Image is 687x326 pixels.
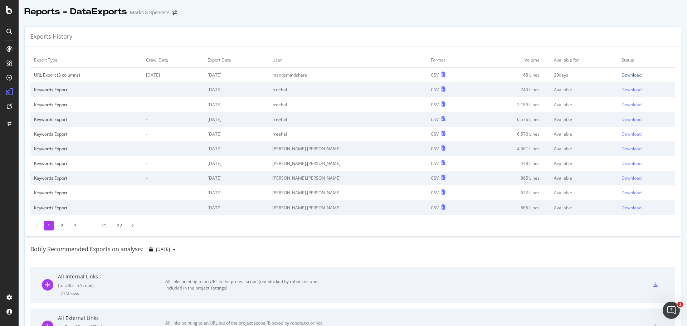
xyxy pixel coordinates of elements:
button: [DATE] [146,244,179,255]
div: Keywords Export [34,146,139,152]
div: Keywords Export [34,160,139,166]
div: arrow-right-arrow-left [172,10,177,15]
td: 865 Lines [473,200,550,215]
td: [DATE] [204,156,269,171]
td: [DATE] [142,68,204,83]
td: [PERSON_NAME].[PERSON_NAME] [269,185,427,200]
div: Available [554,175,614,181]
td: Export Type [30,53,142,68]
div: Download [622,175,642,181]
td: rreehal [269,127,427,141]
div: Marks & Spencers [130,9,170,16]
td: Format [427,53,473,68]
a: Download [622,175,672,181]
td: [PERSON_NAME].[PERSON_NAME] [269,200,427,215]
td: 68 Lines [473,68,550,83]
div: = 71M rows [58,290,165,296]
div: Download [622,116,642,122]
td: Export Date [204,53,269,68]
div: All External Links [58,315,165,322]
a: Download [622,102,672,108]
td: User [269,53,427,68]
div: All links pointing to an URL in the project scope (not blocked by robots.txt and included in the ... [165,278,326,291]
li: 22 [113,221,126,230]
td: - [142,185,204,200]
td: [DATE] [204,185,269,200]
td: mandsmindshare [269,68,427,83]
td: - [142,82,204,97]
td: 743 Lines [473,82,550,97]
td: 2,189 Lines [473,97,550,112]
div: Keywords Export [34,205,139,211]
div: Reports - DataExports [24,6,127,18]
div: Available [554,160,614,166]
td: Volume [473,53,550,68]
div: Download [622,72,642,78]
div: Download [622,102,642,108]
a: Download [622,160,672,166]
div: Available [554,190,614,196]
div: Download [622,205,642,211]
td: [DATE] [204,97,269,112]
li: 2 [57,221,67,230]
iframe: Intercom live chat [663,302,680,319]
div: Available [554,87,614,93]
li: 3 [70,221,80,230]
td: - [142,171,204,185]
div: Exports History [30,33,72,41]
div: Download [622,190,642,196]
li: 1 [44,221,54,230]
td: [PERSON_NAME].[PERSON_NAME] [269,141,427,156]
div: Available [554,205,614,211]
div: Botify Recommended Exports on analysis: [30,245,143,253]
a: Download [622,146,672,152]
div: CSV [431,131,439,137]
a: Download [622,205,672,211]
td: rreehal [269,97,427,112]
td: - [142,141,204,156]
a: Download [622,116,672,122]
td: 29 days [550,68,618,83]
span: 2025 Sep. 27th [156,246,170,252]
td: [PERSON_NAME].[PERSON_NAME] [269,156,427,171]
td: [DATE] [204,200,269,215]
td: 4,361 Lines [473,141,550,156]
a: Download [622,131,672,137]
td: [DATE] [204,112,269,127]
td: - [142,200,204,215]
td: - [142,112,204,127]
div: Keywords Export [34,131,139,137]
td: 6,576 Lines [473,127,550,141]
div: CSV [431,160,439,166]
td: [DATE] [204,171,269,185]
div: Available [554,146,614,152]
div: Download [622,131,642,137]
div: CSV [431,102,439,108]
div: Keywords Export [34,102,139,108]
td: [DATE] [204,82,269,97]
div: Available [554,102,614,108]
div: Available [554,131,614,137]
div: Download [622,160,642,166]
td: rreehal [269,82,427,97]
a: Download [622,190,672,196]
span: 1 [677,302,683,307]
li: 21 [98,221,110,230]
td: - [142,156,204,171]
td: Crawl Date [142,53,204,68]
div: CSV [431,146,439,152]
li: ... [84,221,94,230]
td: [DATE] [204,127,269,141]
td: [DATE] [204,141,269,156]
td: Status [618,53,675,68]
div: Keywords Export [34,175,139,181]
div: Available [554,116,614,122]
div: csv-export [653,282,658,287]
td: [PERSON_NAME].[PERSON_NAME] [269,171,427,185]
div: Keywords Export [34,87,139,93]
div: CSV [431,190,439,196]
div: URL Export (3 columns) [34,72,139,78]
div: CSV [431,175,439,181]
td: 865 Lines [473,171,550,185]
div: CSV [431,72,439,78]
